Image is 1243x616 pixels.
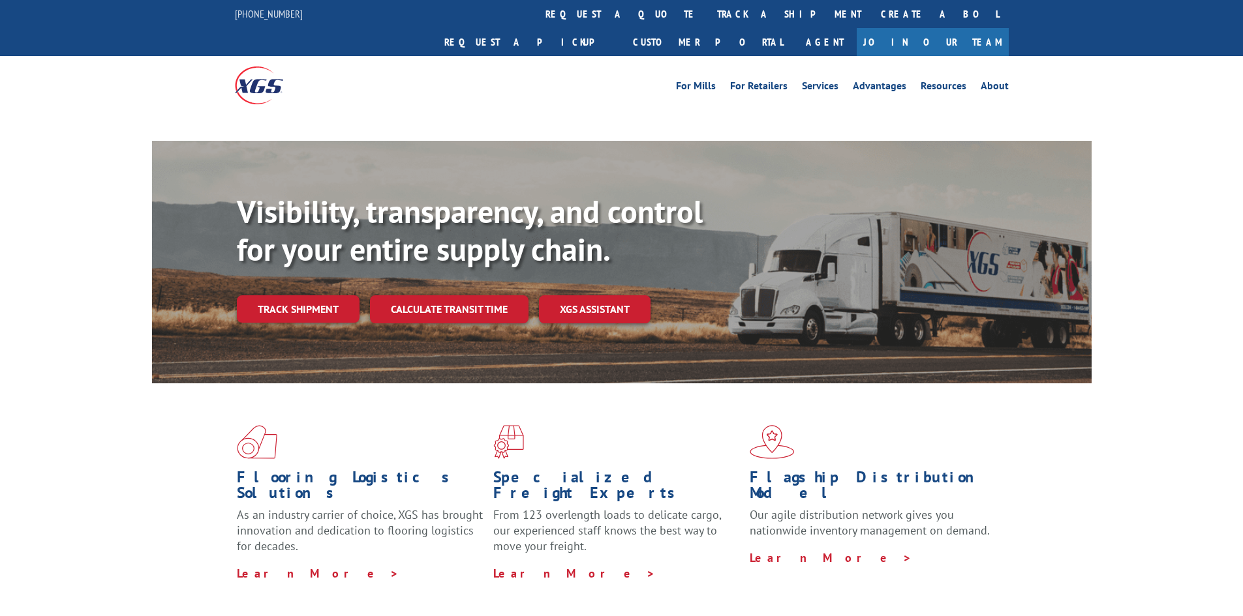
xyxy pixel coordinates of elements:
img: xgs-icon-flagship-distribution-model-red [750,425,795,459]
a: Calculate transit time [370,295,529,323]
a: [PHONE_NUMBER] [235,7,303,20]
a: Advantages [853,81,906,95]
h1: Flooring Logistics Solutions [237,469,483,507]
a: Learn More > [493,566,656,581]
img: xgs-icon-focused-on-flooring-red [493,425,524,459]
span: Our agile distribution network gives you nationwide inventory management on demand. [750,507,990,538]
a: About [981,81,1009,95]
a: Request a pickup [435,28,623,56]
a: Resources [921,81,966,95]
a: Join Our Team [857,28,1009,56]
a: Customer Portal [623,28,793,56]
img: xgs-icon-total-supply-chain-intelligence-red [237,425,277,459]
b: Visibility, transparency, and control for your entire supply chain. [237,191,703,269]
a: Services [802,81,838,95]
p: From 123 overlength loads to delicate cargo, our experienced staff knows the best way to move you... [493,507,740,565]
a: Learn More > [237,566,399,581]
a: For Mills [676,81,716,95]
a: XGS ASSISTANT [539,295,651,323]
h1: Specialized Freight Experts [493,469,740,507]
a: Track shipment [237,295,360,323]
span: As an industry carrier of choice, XGS has brought innovation and dedication to flooring logistics... [237,507,483,553]
h1: Flagship Distribution Model [750,469,996,507]
a: Learn More > [750,550,912,565]
a: Agent [793,28,857,56]
a: For Retailers [730,81,788,95]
